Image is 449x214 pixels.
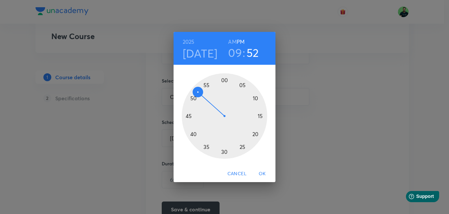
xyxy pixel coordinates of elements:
[243,46,245,59] h3: :
[228,37,236,46] button: AM
[247,46,259,59] button: 52
[237,37,245,46] button: PM
[252,168,273,180] button: OK
[183,46,218,60] button: [DATE]
[225,168,249,180] button: Cancel
[390,188,442,207] iframe: Help widget launcher
[183,37,195,46] button: 2025
[227,170,247,178] span: Cancel
[228,46,242,59] button: 09
[254,170,270,178] span: OK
